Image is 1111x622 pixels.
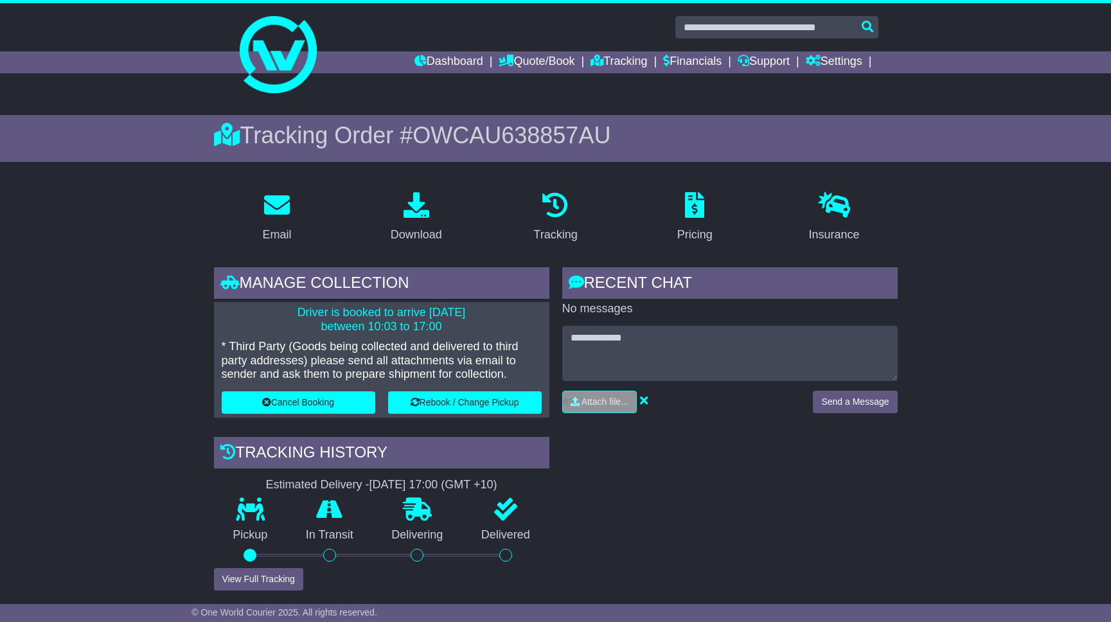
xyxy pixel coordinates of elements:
div: Pricing [677,226,713,244]
div: RECENT CHAT [562,267,898,302]
a: Download [382,188,450,248]
p: * Third Party (Goods being collected and delivered to third party addresses) please send all atta... [222,340,542,382]
p: In Transit [287,528,373,542]
span: OWCAU638857AU [413,122,610,148]
button: Rebook / Change Pickup [388,391,542,414]
p: Delivered [462,528,549,542]
a: Support [738,51,790,73]
p: Driver is booked to arrive [DATE] between 10:03 to 17:00 [222,306,542,333]
div: Email [262,226,291,244]
div: Estimated Delivery - [214,478,549,492]
a: Dashboard [414,51,483,73]
a: Settings [806,51,862,73]
a: Tracking [591,51,647,73]
div: [DATE] 17:00 (GMT +10) [369,478,497,492]
div: Insurance [809,226,860,244]
button: Cancel Booking [222,391,375,414]
span: © One World Courier 2025. All rights reserved. [191,607,377,618]
div: Tracking Order # [214,121,898,149]
a: Email [254,188,299,248]
p: Pickup [214,528,287,542]
button: Send a Message [813,391,897,413]
div: Manage collection [214,267,549,302]
a: Pricing [669,188,721,248]
a: Insurance [801,188,868,248]
div: Tracking [533,226,577,244]
a: Tracking [525,188,585,248]
button: View Full Tracking [214,568,303,591]
p: No messages [562,302,898,316]
div: Download [391,226,442,244]
div: Tracking history [214,437,549,472]
a: Quote/Book [499,51,574,73]
p: Delivering [373,528,463,542]
a: Financials [663,51,722,73]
